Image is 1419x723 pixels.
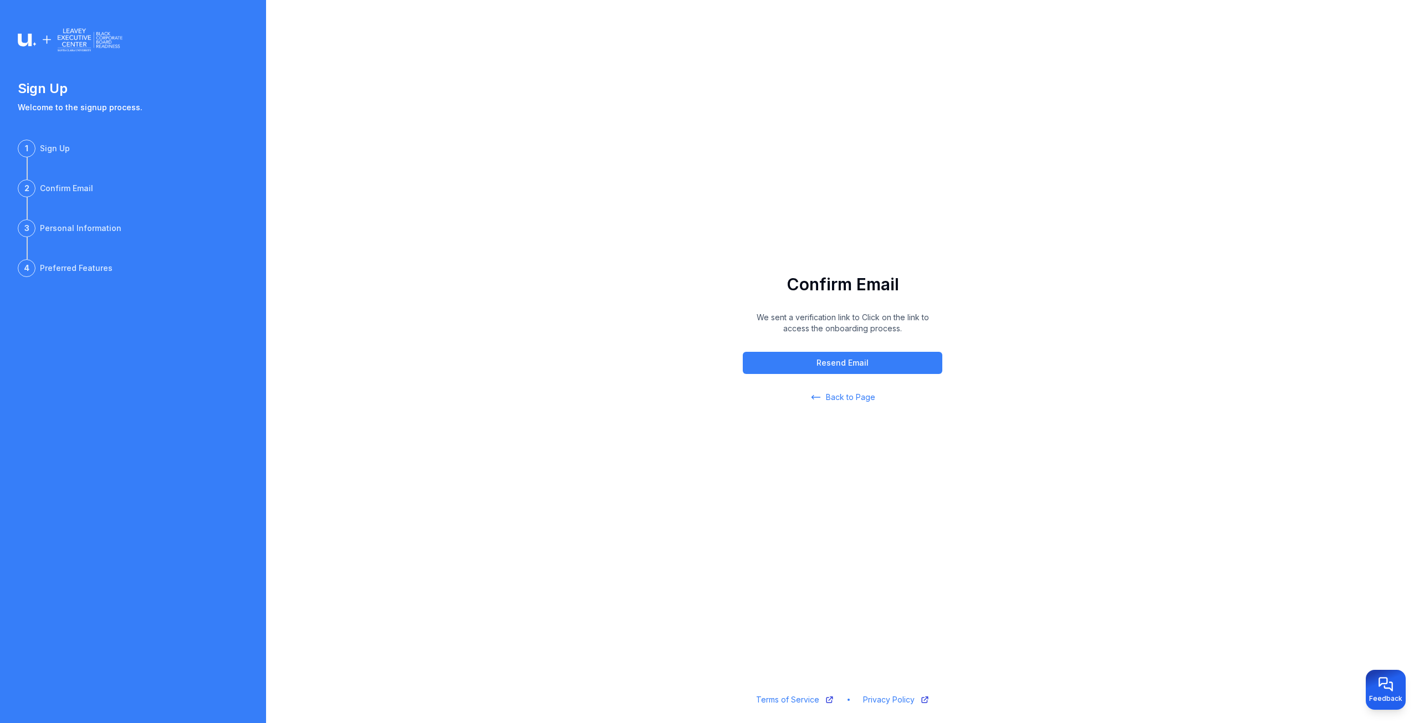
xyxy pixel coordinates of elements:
span: Back to Page [826,392,875,403]
img: Logo [18,27,122,53]
h1: Confirm Email [787,274,899,294]
h1: Sign Up [18,80,248,98]
div: 2 [18,180,35,197]
div: Sign Up [40,143,70,154]
button: Resend Email [743,352,942,374]
a: Terms of Service [756,694,834,705]
a: Back to Page [810,392,875,403]
div: Preferred Features [40,263,113,274]
div: 3 [18,219,35,237]
div: Personal Information [40,223,121,234]
button: Provide feedback [1366,670,1406,710]
p: Welcome to the signup process. [18,102,248,113]
p: We sent a verification link to Click on the link to access the onboarding process. [743,312,942,334]
a: Privacy Policy [863,694,930,705]
div: Confirm Email [40,183,93,194]
div: 4 [18,259,35,277]
span: Feedback [1369,694,1402,703]
div: 1 [18,140,35,157]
